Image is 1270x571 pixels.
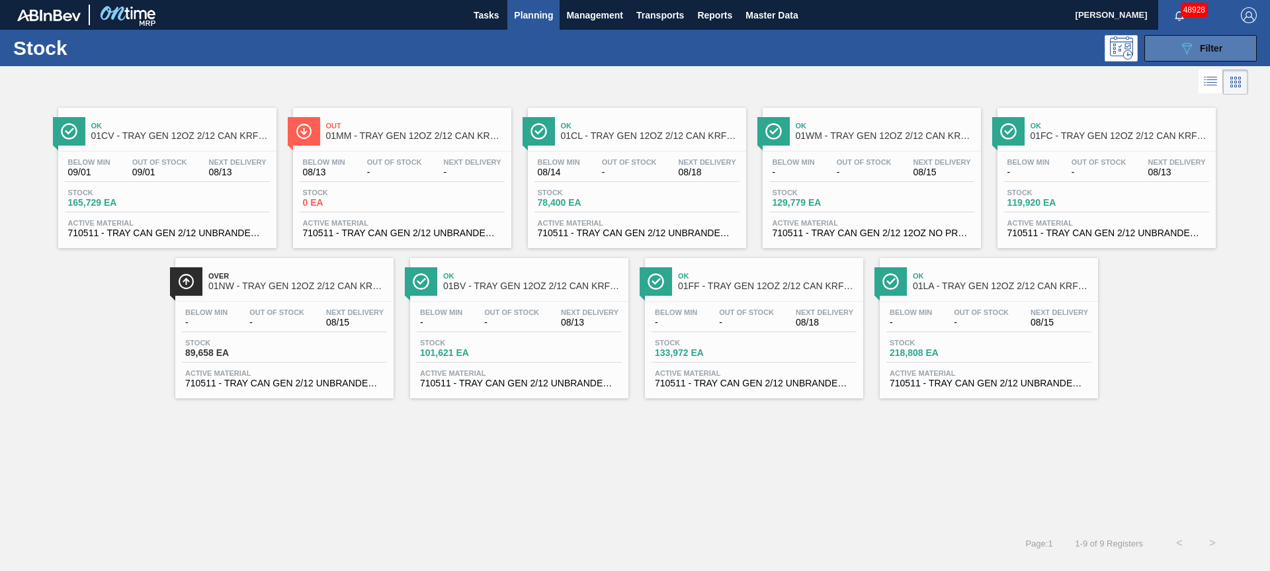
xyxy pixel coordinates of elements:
span: Out Of Stock [602,158,657,166]
span: 08/13 [209,167,267,177]
span: 218,808 EA [890,348,982,358]
span: - [185,318,228,328]
span: 710511 - TRAY CAN GEN 2/12 12OZ NO PRT CORRUGAT 1 [773,228,971,238]
span: Ok [1031,122,1209,130]
span: Out Of Stock [249,308,304,316]
img: Logout [1241,7,1257,23]
span: - [837,167,892,177]
span: - [602,167,657,177]
span: Filter [1200,43,1222,54]
span: Active Material [185,369,384,377]
span: Stock [420,339,513,347]
span: Master Data [745,7,798,23]
span: 48928 [1181,3,1208,17]
span: Stock [890,339,982,347]
span: 710511 - TRAY CAN GEN 2/12 UNBRANDED 12OZ NO PRT [303,228,501,238]
img: Ícone [530,123,547,140]
span: Planning [514,7,553,23]
span: - [954,318,1009,328]
img: Ícone [61,123,77,140]
span: Stock [185,339,278,347]
span: Ok [443,272,622,280]
span: Active Material [538,219,736,227]
span: 101,621 EA [420,348,513,358]
span: Below Min [1007,158,1050,166]
img: Ícone [882,273,899,290]
a: ÍconeOk01LA - TRAY GEN 12OZ 2/12 CAN KRFT 1023-KBelow Min-Out Of Stock-Next Delivery08/15Stock218... [870,248,1105,398]
span: Below Min [420,308,462,316]
span: Ok [913,272,1091,280]
span: Below Min [303,158,345,166]
span: Active Material [303,219,501,227]
a: ÍconeOk01FF - TRAY GEN 12OZ 2/12 CAN KRFT 1023-KBelow Min-Out Of Stock-Next Delivery08/18Stock133... [635,248,870,398]
span: 08/18 [679,167,736,177]
span: 0 EA [303,198,396,208]
span: Below Min [68,158,110,166]
span: 01CL - TRAY GEN 12OZ 2/12 CAN KRFT 1023-K [561,131,740,141]
span: Active Material [655,369,853,377]
span: 08/18 [796,318,853,328]
span: 08/15 [326,318,384,328]
span: Active Material [890,369,1088,377]
span: Next Delivery [561,308,618,316]
span: - [484,318,539,328]
span: 09/01 [132,167,187,177]
span: - [655,318,697,328]
span: Ok [561,122,740,130]
span: 710511 - TRAY CAN GEN 2/12 UNBRANDED 12OZ NO PRT [68,228,267,238]
span: 710511 - TRAY CAN GEN 2/12 UNBRANDED 12OZ NO PRT [890,378,1088,388]
div: Programming: no user selected [1105,35,1138,62]
img: Ícone [178,273,194,290]
span: 710511 - TRAY CAN GEN 2/12 UNBRANDED 12OZ NO PRT [655,378,853,388]
img: Ícone [648,273,664,290]
span: - [249,318,304,328]
span: Active Material [420,369,618,377]
span: Next Delivery [209,158,267,166]
div: List Vision [1199,69,1223,95]
span: Tasks [472,7,501,23]
span: Out Of Stock [132,158,187,166]
span: Below Min [773,158,815,166]
button: > [1196,527,1229,560]
span: Ok [796,122,974,130]
span: 1 - 9 of 9 Registers [1073,539,1143,549]
span: 08/13 [303,167,345,177]
span: Ok [91,122,270,130]
span: Below Min [538,158,580,166]
span: - [719,318,774,328]
span: Next Delivery [796,308,853,316]
span: - [1007,167,1050,177]
span: Stock [68,189,161,197]
span: 08/15 [1031,318,1088,328]
span: 129,779 EA [773,198,865,208]
a: ÍconeOk01CL - TRAY GEN 12OZ 2/12 CAN KRFT 1023-KBelow Min08/14Out Of Stock-Next Delivery08/18Stoc... [518,98,753,248]
img: Ícone [1000,123,1017,140]
span: Out Of Stock [1072,158,1126,166]
h1: Stock [13,40,211,56]
span: Out Of Stock [837,158,892,166]
span: 165,729 EA [68,198,161,208]
span: Stock [655,339,747,347]
span: 133,972 EA [655,348,747,358]
span: Next Delivery [1031,308,1088,316]
span: Next Delivery [444,158,501,166]
span: 119,920 EA [1007,198,1100,208]
button: < [1163,527,1196,560]
span: Below Min [655,308,697,316]
img: Ícone [296,123,312,140]
span: 08/13 [561,318,618,328]
button: Notifications [1158,6,1201,24]
span: 01LA - TRAY GEN 12OZ 2/12 CAN KRFT 1023-K [913,281,1091,291]
span: Reports [697,7,732,23]
span: 01WM - TRAY GEN 12OZ 2/12 CAN KRFT 1023-K [796,131,974,141]
span: 710511 - TRAY CAN GEN 2/12 UNBRANDED 12OZ NO PRT [1007,228,1206,238]
span: 01CV - TRAY GEN 12OZ 2/12 CAN KRFT 1023-K [91,131,270,141]
span: Next Delivery [679,158,736,166]
span: 01MM - TRAY GEN 12OZ 2/12 CAN KRFT 1023-K [326,131,505,141]
span: Transports [636,7,684,23]
a: ÍconeOver01NW - TRAY GEN 12OZ 2/12 CAN KRFT 1023-KBelow Min-Out Of Stock-Next Delivery08/15Stock8... [165,248,400,398]
a: ÍconeOk01FC - TRAY GEN 12OZ 2/12 CAN KRFT 1023-KBelow Min-Out Of Stock-Next Delivery08/13Stock119... [988,98,1222,248]
span: Out Of Stock [367,158,422,166]
span: 78,400 EA [538,198,630,208]
span: Next Delivery [913,158,971,166]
